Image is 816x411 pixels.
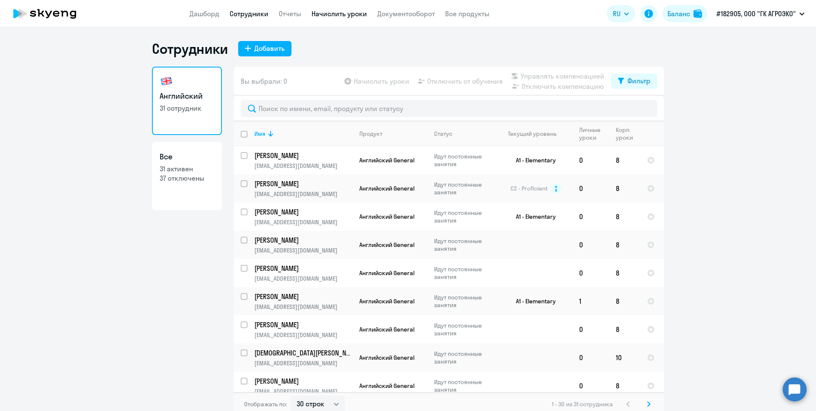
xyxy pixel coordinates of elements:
[160,103,214,113] p: 31 сотрудник
[254,179,352,188] a: [PERSON_NAME]
[609,372,640,400] td: 8
[662,5,707,22] button: Балансbalance
[613,9,621,19] span: RU
[238,41,291,56] button: Добавить
[434,209,493,224] p: Идут постоянные занятия
[712,3,809,24] button: #182905, ООО "ГК АГРОЭКО"
[254,264,352,273] a: [PERSON_NAME]
[667,9,690,19] div: Баланс
[160,91,214,102] h3: Английский
[189,9,219,18] a: Дашборд
[609,259,640,287] td: 8
[152,142,222,210] a: Все31 активен37 отключены
[434,130,452,138] div: Статус
[254,207,352,217] a: [PERSON_NAME]
[616,126,634,141] div: Корп. уроки
[609,315,640,343] td: 8
[609,231,640,259] td: 8
[254,303,352,311] p: [EMAIL_ADDRESS][DOMAIN_NAME]
[254,376,352,386] a: [PERSON_NAME]
[359,354,414,361] span: Английский General
[359,382,414,390] span: Английский General
[627,76,650,86] div: Фильтр
[434,322,493,337] p: Идут постоянные занятия
[254,292,352,301] a: [PERSON_NAME]
[254,43,285,53] div: Добавить
[434,350,493,365] p: Идут постоянные занятия
[572,203,609,231] td: 0
[359,130,382,138] div: Продукт
[254,207,351,217] p: [PERSON_NAME]
[359,297,414,305] span: Английский General
[254,348,352,358] a: [DEMOGRAPHIC_DATA][PERSON_NAME]
[572,259,609,287] td: 0
[434,181,493,196] p: Идут постоянные занятия
[254,151,351,160] p: [PERSON_NAME]
[500,130,572,138] div: Текущий уровень
[254,275,352,282] p: [EMAIL_ADDRESS][DOMAIN_NAME]
[572,315,609,343] td: 0
[359,241,414,249] span: Английский General
[609,343,640,372] td: 10
[254,388,352,395] p: [EMAIL_ADDRESS][DOMAIN_NAME]
[611,73,657,89] button: Фильтр
[694,9,702,18] img: balance
[152,67,222,135] a: Английский31 сотрудник
[359,326,414,333] span: Английский General
[359,213,414,220] span: Английский General
[579,126,609,141] div: Личные уроки
[254,190,352,198] p: [EMAIL_ADDRESS][DOMAIN_NAME]
[254,331,352,339] p: [EMAIL_ADDRESS][DOMAIN_NAME]
[160,151,214,162] h3: Все
[493,146,572,174] td: A1 - Elementary
[254,151,352,160] a: [PERSON_NAME]
[377,9,435,18] a: Документооборот
[254,264,351,273] p: [PERSON_NAME]
[254,247,352,254] p: [EMAIL_ADDRESS][DOMAIN_NAME]
[254,130,352,138] div: Имя
[717,9,796,19] p: #182905, ООО "ГК АГРОЭКО"
[254,376,351,386] p: [PERSON_NAME]
[572,372,609,400] td: 0
[510,185,548,192] span: C2 - Proficient
[607,5,635,22] button: RU
[254,162,352,170] p: [EMAIL_ADDRESS][DOMAIN_NAME]
[254,235,351,245] p: [PERSON_NAME]
[254,320,351,329] p: [PERSON_NAME]
[254,235,352,245] a: [PERSON_NAME]
[493,203,572,231] td: A1 - Elementary
[230,9,268,18] a: Сотрудники
[572,231,609,259] td: 0
[254,130,265,138] div: Имя
[434,265,493,281] p: Идут постоянные занятия
[434,294,493,309] p: Идут постоянные занятия
[359,130,427,138] div: Продукт
[572,174,609,203] td: 0
[312,9,367,18] a: Начислить уроки
[359,185,414,192] span: Английский General
[254,292,351,301] p: [PERSON_NAME]
[572,146,609,174] td: 0
[152,40,228,57] h1: Сотрудники
[508,130,557,138] div: Текущий уровень
[160,173,214,183] p: 37 отключены
[434,130,493,138] div: Статус
[359,156,414,164] span: Английский General
[254,218,352,226] p: [EMAIL_ADDRESS][DOMAIN_NAME]
[434,237,493,252] p: Идут постоянные занятия
[160,74,173,88] img: english
[616,126,640,141] div: Корп. уроки
[434,378,493,393] p: Идут постоянные занятия
[493,287,572,315] td: A1 - Elementary
[241,76,287,86] span: Вы выбрали: 0
[254,179,351,188] p: [PERSON_NAME]
[609,203,640,231] td: 8
[609,146,640,174] td: 8
[241,100,657,117] input: Поиск по имени, email, продукту или статусу
[254,348,351,358] p: [DEMOGRAPHIC_DATA][PERSON_NAME]
[445,9,490,18] a: Все продукты
[434,153,493,168] p: Идут постоянные занятия
[579,126,603,141] div: Личные уроки
[254,320,352,329] a: [PERSON_NAME]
